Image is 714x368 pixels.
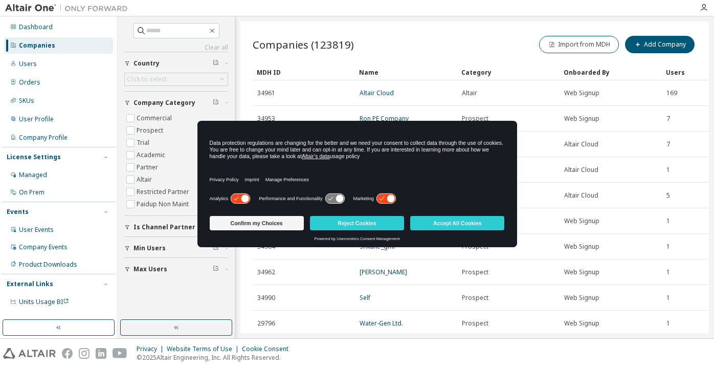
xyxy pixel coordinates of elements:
[62,348,73,359] img: facebook.svg
[564,140,598,148] span: Altair Cloud
[137,174,154,186] label: Altair
[19,188,44,197] div: On Prem
[666,115,670,123] span: 7
[7,280,53,288] div: External Links
[124,216,228,239] button: Is Channel Partner
[666,319,670,328] span: 1
[462,268,488,276] span: Prospect
[125,73,228,85] div: Click to select
[666,294,670,302] span: 1
[360,89,394,97] a: Altair Cloud
[666,268,670,276] span: 1
[257,115,275,123] span: 34953
[137,112,174,124] label: Commercial
[79,348,90,359] img: instagram.svg
[666,243,670,251] span: 1
[213,244,219,252] span: Clear filter
[462,294,488,302] span: Prospect
[539,36,619,53] button: Import from MDH
[19,243,68,251] div: Company Events
[137,149,167,161] label: Academic
[253,37,354,52] span: Companies (123819)
[137,353,295,362] p: © 2025 Altair Engineering, Inc. All Rights Reserved.
[257,268,275,276] span: 34962
[564,268,599,276] span: Web Signup
[462,115,488,123] span: Prospect
[666,217,670,225] span: 1
[360,114,409,123] a: Ron PE Company
[564,191,598,200] span: Altair Cloud
[137,345,167,353] div: Privacy
[167,345,242,353] div: Website Terms of Use
[242,345,295,353] div: Cookie Consent
[124,92,228,114] button: Company Category
[137,137,151,149] label: Trial
[360,293,370,302] a: Self
[257,64,351,80] div: MDH ID
[461,64,555,80] div: Category
[19,115,54,123] div: User Profile
[19,297,69,306] span: Units Usage BI
[133,244,166,252] span: Min Users
[360,268,407,276] a: [PERSON_NAME]
[96,348,106,359] img: linkedin.svg
[124,258,228,280] button: Max Users
[19,261,77,269] div: Product Downloads
[625,36,695,53] button: Add Company
[213,59,219,68] span: Clear filter
[359,64,453,80] div: Name
[462,319,488,328] span: Prospect
[127,75,167,83] div: Click to select
[137,186,191,198] label: Restricted Partner
[19,41,55,50] div: Companies
[5,3,133,13] img: Altair One
[257,294,275,302] span: 34990
[257,89,275,97] span: 34961
[7,208,29,216] div: Events
[19,23,53,31] div: Dashboard
[124,237,228,259] button: Min Users
[564,217,599,225] span: Web Signup
[564,243,599,251] span: Web Signup
[113,348,127,359] img: youtube.svg
[564,64,658,80] div: Onboarded By
[133,99,195,107] span: Company Category
[137,161,160,174] label: Partner
[564,294,599,302] span: Web Signup
[564,89,599,97] span: Web Signup
[124,52,228,75] button: Country
[564,115,599,123] span: Web Signup
[19,78,40,86] div: Orders
[19,226,54,234] div: User Events
[564,166,598,174] span: Altair Cloud
[133,223,195,231] span: Is Channel Partner
[7,153,61,161] div: License Settings
[666,166,670,174] span: 1
[137,124,165,137] label: Prospect
[666,140,670,148] span: 7
[213,99,219,107] span: Clear filter
[133,265,167,273] span: Max Users
[19,171,47,179] div: Managed
[19,134,68,142] div: Company Profile
[137,198,191,210] label: Paidup Non Maint
[257,319,275,328] span: 29796
[213,265,219,273] span: Clear filter
[19,97,34,105] div: SKUs
[19,60,37,68] div: Users
[3,348,56,359] img: altair_logo.svg
[462,89,477,97] span: Altair
[666,89,677,97] span: 169
[124,44,228,52] a: Clear all
[564,319,599,328] span: Web Signup
[133,59,160,68] span: Country
[666,191,670,200] span: 5
[360,319,403,328] a: Water-Gen Ltd.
